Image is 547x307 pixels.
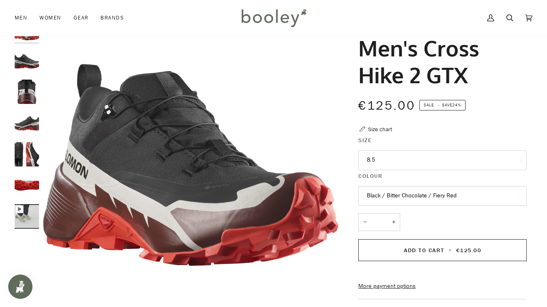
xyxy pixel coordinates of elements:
[452,102,461,108] span: 24%
[15,14,27,22] span: Men
[404,246,444,254] span: Add to Cart
[15,173,39,197] img: Men's Cross Hike 2 GTX
[358,282,527,291] a: More payment options
[358,213,400,231] input: Quantity
[358,213,371,231] button: −
[358,136,372,145] span: Size
[238,6,309,30] img: Booley
[15,80,39,104] img: Salomon Men's Cross Hike 2 GTX - Booley Galway
[358,239,527,261] button: Add to Cart • €125.00
[456,246,482,254] span: €125.00
[387,213,400,231] button: +
[15,49,39,73] img: Salomon Men's Cross Hike 2 GTX - Booley Galway
[358,186,527,206] button: Black / Bitter Chocolate / Fiery Red
[424,102,434,108] span: Sale
[436,102,442,108] em: •
[39,14,61,22] span: Women
[8,275,33,299] iframe: Button to open loyalty program pop-up
[358,35,521,88] h1: Men's Cross Hike 2 GTX
[419,100,466,110] span: Save
[368,125,392,134] div: Size chart
[15,142,39,166] img: Salomon Men's Cross Hike 2 GTX - Booley Galway
[100,14,124,22] span: Brands
[74,14,89,22] span: Gear
[358,97,415,114] span: €125.00
[358,150,527,170] button: 8.5
[358,172,382,180] span: Colour
[15,111,39,135] img: Salomon Men's Cross Hike 2 GTX - Booley Galway
[447,246,454,254] span: •
[15,204,39,229] img: Men's Cross Hike 2 GTX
